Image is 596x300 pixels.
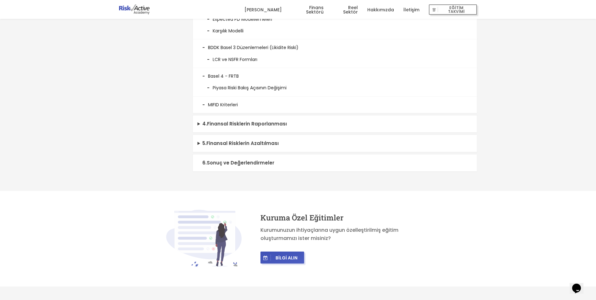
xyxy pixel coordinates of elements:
img: image-e2207cd27f988e8bbffa0c29bb526c4d.svg [166,210,242,267]
a: EĞİTİM TAKVİMİ [429,0,477,19]
li: BDDK Basel 3 Düzenlemeleri (Likidite Riski) [193,39,477,68]
p: Kurumunuzun ihtiyaçlarına uygun özelleştirilmiş eğitim oluşturmamızı ister misiniz? [260,226,430,242]
h4: Kuruma Özel Eğitimler [260,214,430,221]
summary: 4.Finansal Risklerin Raporlanması [193,115,477,133]
button: EĞİTİM TAKVİMİ [429,4,477,15]
li: Basel 4 - FRTB [193,68,477,97]
li: LCR ve NSFR Formları [202,51,468,63]
iframe: chat widget [570,275,590,294]
summary: 5.Finansal Risklerin Azaltılması [193,135,477,152]
a: [PERSON_NAME] [244,0,282,19]
a: Reel Sektör [333,0,358,19]
span: EĞİTİM TAKVİMİ [438,5,474,14]
li: Karşılık Modelli [202,23,468,34]
li: MIFID Kriterleri [193,97,477,113]
a: İletişim [403,0,419,19]
span: BİLGİ ALIN [271,255,302,261]
img: logo-dark.png [119,4,150,14]
a: Finans Sektörü [291,0,324,19]
button: BİLGİ ALIN [260,252,304,264]
a: Hakkımızda [367,0,394,19]
li: Piyasa Riski Bakış Açısının Değişimi [202,80,468,91]
summary: 6.Sonuç ve Değerlendirmeler [193,154,477,172]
